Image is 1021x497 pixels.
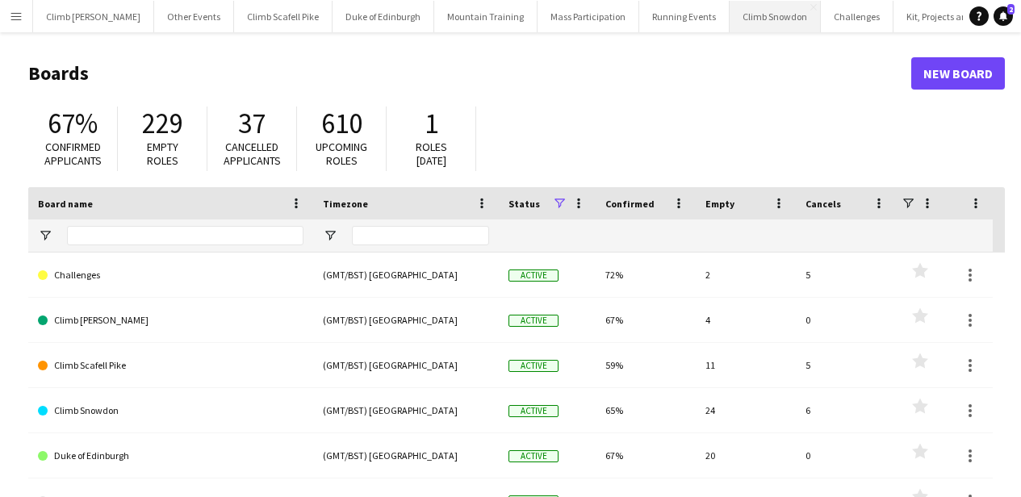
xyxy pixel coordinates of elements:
button: Running Events [639,1,730,32]
span: Confirmed applicants [44,140,102,168]
div: 72% [596,253,696,297]
a: New Board [911,57,1005,90]
span: 2 [1007,4,1015,15]
div: 11 [696,343,796,387]
div: 2 [696,253,796,297]
button: Open Filter Menu [38,228,52,243]
div: 67% [596,298,696,342]
a: 2 [994,6,1013,26]
div: 67% [596,433,696,478]
div: 5 [796,253,896,297]
button: Other Events [154,1,234,32]
input: Timezone Filter Input [352,226,489,245]
div: (GMT/BST) [GEOGRAPHIC_DATA] [313,253,499,297]
span: Active [508,269,559,282]
span: Active [508,450,559,462]
a: Climb [PERSON_NAME] [38,298,303,343]
a: Duke of Edinburgh [38,433,303,478]
div: 4 [696,298,796,342]
span: Roles [DATE] [416,140,447,168]
span: Timezone [323,198,368,210]
div: 0 [796,298,896,342]
span: 67% [48,106,98,141]
span: Board name [38,198,93,210]
span: Confirmed [605,198,655,210]
div: (GMT/BST) [GEOGRAPHIC_DATA] [313,388,499,432]
button: Climb Scafell Pike [234,1,333,32]
span: 229 [142,106,183,141]
button: Kit, Projects and Office [893,1,1013,32]
span: Cancels [806,198,841,210]
button: Climb [PERSON_NAME] [33,1,154,32]
h1: Boards [28,61,911,86]
span: 610 [321,106,362,141]
span: 37 [238,106,266,141]
a: Climb Scafell Pike [38,343,303,388]
div: 24 [696,388,796,432]
div: 5 [796,343,896,387]
div: 65% [596,388,696,432]
button: Open Filter Menu [323,228,337,243]
button: Mountain Training [434,1,538,32]
span: Empty [705,198,734,210]
span: Active [508,315,559,327]
button: Climb Snowdon [730,1,821,32]
input: Board name Filter Input [67,226,303,245]
a: Challenges [38,253,303,298]
div: (GMT/BST) [GEOGRAPHIC_DATA] [313,343,499,387]
span: 1 [425,106,438,141]
div: 0 [796,433,896,478]
button: Mass Participation [538,1,639,32]
div: 6 [796,388,896,432]
div: 20 [696,433,796,478]
span: Empty roles [147,140,178,168]
div: 59% [596,343,696,387]
div: (GMT/BST) [GEOGRAPHIC_DATA] [313,433,499,478]
div: (GMT/BST) [GEOGRAPHIC_DATA] [313,298,499,342]
span: Upcoming roles [316,140,367,168]
button: Challenges [821,1,893,32]
a: Climb Snowdon [38,388,303,433]
span: Status [508,198,540,210]
button: Duke of Edinburgh [333,1,434,32]
span: Active [508,360,559,372]
span: Cancelled applicants [224,140,281,168]
span: Active [508,405,559,417]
